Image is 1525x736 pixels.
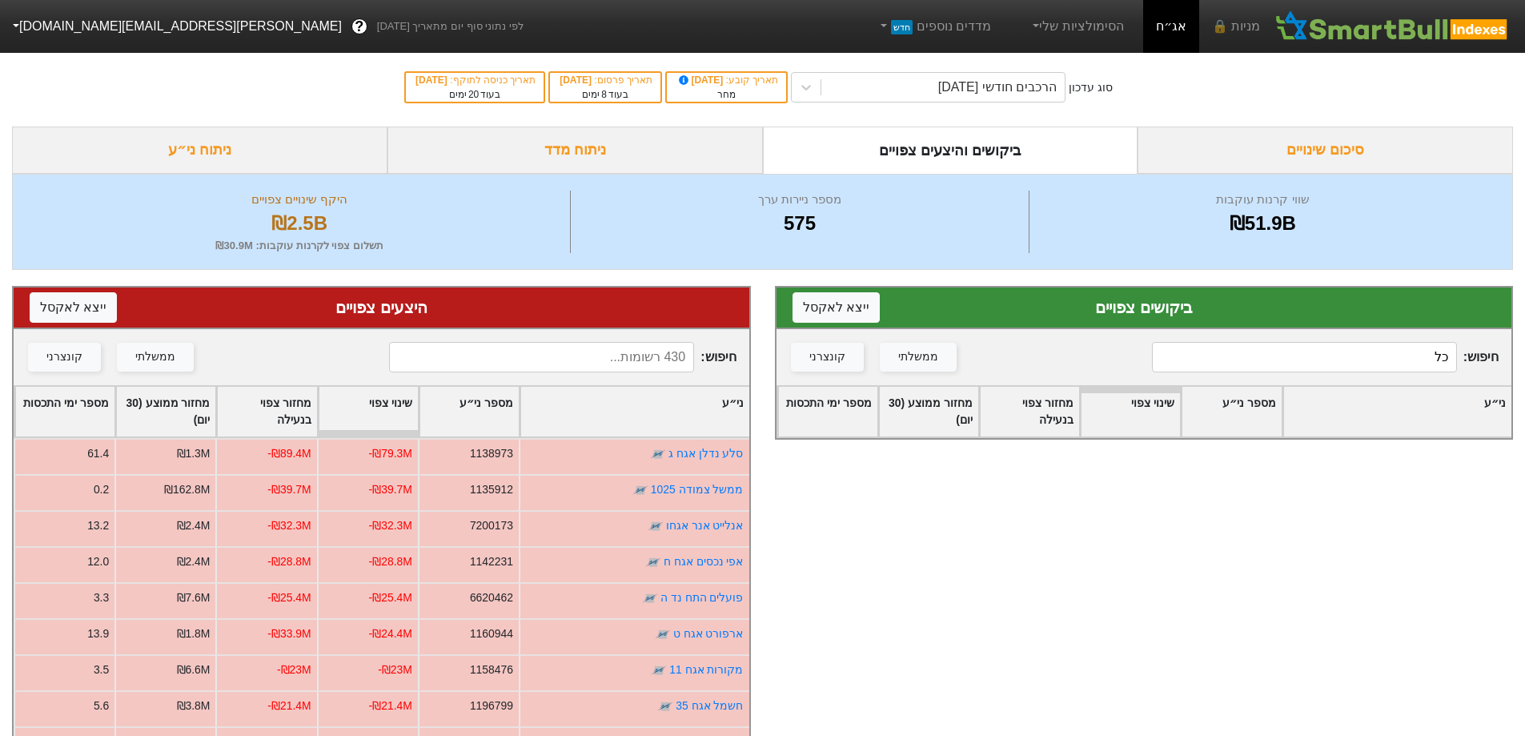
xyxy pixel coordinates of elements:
[94,698,109,714] div: 5.6
[650,446,666,462] img: tase link
[791,343,864,372] button: קונצרני
[717,89,736,100] span: מחר
[135,348,175,366] div: ממשלתי
[470,553,513,570] div: 1142231
[676,699,743,712] a: חשמל אגח 35
[87,553,109,570] div: 12.0
[369,553,412,570] div: -₪28.8M
[369,589,412,606] div: -₪25.4M
[1182,387,1281,436] div: Toggle SortBy
[177,553,211,570] div: ₪2.4M
[1081,387,1180,436] div: Toggle SortBy
[267,445,311,462] div: -₪89.4M
[177,698,211,714] div: ₪3.8M
[560,74,594,86] span: [DATE]
[793,296,1496,320] div: ביקושים צפויים
[470,662,513,678] div: 1158476
[898,348,938,366] div: ממשלתי
[470,698,513,714] div: 1196799
[632,482,648,498] img: tase link
[378,662,412,678] div: -₪23M
[668,447,744,460] a: סלע נדלן אגח ג
[30,296,733,320] div: היצעים צפויים
[657,698,673,714] img: tase link
[46,348,82,366] div: קונצרני
[470,445,513,462] div: 1138973
[1023,10,1130,42] a: הסימולציות שלי
[763,127,1138,174] div: ביקושים והיצעים צפויים
[870,10,997,42] a: מדדים נוספיםחדש
[415,74,450,86] span: [DATE]
[778,387,877,436] div: Toggle SortBy
[642,590,658,606] img: tase link
[419,387,519,436] div: Toggle SortBy
[675,73,778,87] div: תאריך קובע :
[267,625,311,642] div: -₪33.9M
[1273,10,1512,42] img: SmartBull
[880,343,957,372] button: ממשלתי
[177,517,211,534] div: ₪2.4M
[177,445,211,462] div: ₪1.3M
[164,481,210,498] div: ₪162.8M
[33,209,566,238] div: ₪2.5B
[87,625,109,642] div: 13.9
[177,662,211,678] div: ₪6.6M
[267,698,311,714] div: -₪21.4M
[267,481,311,498] div: -₪39.7M
[676,74,726,86] span: [DATE]
[217,387,316,436] div: Toggle SortBy
[648,518,664,534] img: tase link
[575,209,1024,238] div: 575
[87,445,109,462] div: 61.4
[414,73,536,87] div: תאריך כניסה לתוקף :
[414,87,536,102] div: בעוד ימים
[94,589,109,606] div: 3.3
[645,554,661,570] img: tase link
[12,127,387,174] div: ניתוח ני״ע
[575,191,1024,209] div: מספר ניירות ערך
[468,89,479,100] span: 20
[1152,342,1457,372] input: 145 רשומות...
[470,625,513,642] div: 1160944
[33,191,566,209] div: היקף שינויים צפויים
[651,483,744,496] a: ממשל צמודה 1025
[673,627,744,640] a: ארפורט אגח ט
[669,663,743,676] a: מקורות אגח 11
[601,89,607,100] span: 8
[470,517,513,534] div: 7200173
[666,519,744,532] a: אנלייט אנר אגחו
[879,387,978,436] div: Toggle SortBy
[520,387,748,436] div: Toggle SortBy
[387,127,763,174] div: ניתוח מדד
[389,342,694,372] input: 430 רשומות...
[377,18,524,34] span: לפי נתוני סוף יום מתאריך [DATE]
[655,626,671,642] img: tase link
[1069,79,1113,96] div: סוג עדכון
[267,589,311,606] div: -₪25.4M
[117,343,194,372] button: ממשלתי
[793,292,880,323] button: ייצא לאקסל
[660,591,744,604] a: פועלים התח נד ה
[470,481,513,498] div: 1135912
[177,625,211,642] div: ₪1.8M
[267,517,311,534] div: -₪32.3M
[470,589,513,606] div: 6620462
[1033,209,1492,238] div: ₪51.9B
[651,662,667,678] img: tase link
[809,348,845,366] div: קונצרני
[1152,342,1499,372] span: חיפוש :
[94,662,109,678] div: 3.5
[15,387,114,436] div: Toggle SortBy
[664,555,744,568] a: אפי נכסים אגח ח
[891,20,913,34] span: חדש
[369,445,412,462] div: -₪79.3M
[116,387,215,436] div: Toggle SortBy
[369,481,412,498] div: -₪39.7M
[28,343,101,372] button: קונצרני
[319,387,418,436] div: Toggle SortBy
[267,553,311,570] div: -₪28.8M
[369,698,412,714] div: -₪21.4M
[30,292,117,323] button: ייצא לאקסל
[94,481,109,498] div: 0.2
[389,342,736,372] span: חיפוש :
